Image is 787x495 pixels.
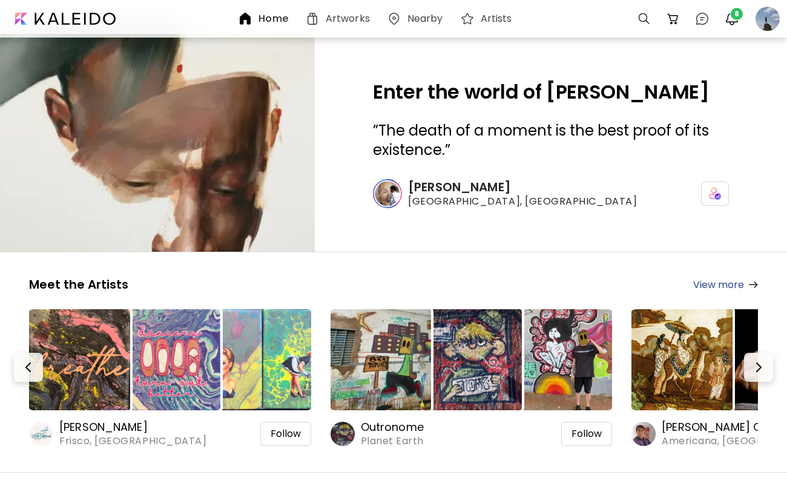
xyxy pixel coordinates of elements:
div: Follow [561,422,612,446]
span: The death of a moment is the best proof of its existence. [373,120,709,160]
button: bellIcon6 [722,8,742,29]
img: https://cdn.kaleido.art/CDN/Artwork/176111/Thumbnail/large.webp?updated=780805 [331,309,432,410]
img: bellIcon [725,11,739,26]
h6: Outronome [361,420,443,434]
img: Prev-button [21,360,36,375]
h2: Enter the world of [PERSON_NAME] [373,82,729,102]
img: https://cdn.kaleido.art/CDN/Artwork/176110/Thumbnail/medium.webp?updated=780801 [421,309,522,410]
img: arrow-right [749,281,758,288]
h6: Artists [481,14,512,24]
img: https://cdn.kaleido.art/CDN/Artwork/175971/Thumbnail/large.webp?updated=780092 [631,309,733,410]
img: chatIcon [695,11,710,26]
h6: [PERSON_NAME] [59,420,206,434]
img: Next-button [751,360,766,375]
span: 6 [731,8,743,20]
img: https://cdn.kaleido.art/CDN/Artwork/176116/Thumbnail/medium.webp?updated=780833 [210,309,311,410]
h6: [PERSON_NAME] [408,179,637,195]
span: [GEOGRAPHIC_DATA], [GEOGRAPHIC_DATA] [408,195,637,208]
a: [PERSON_NAME][GEOGRAPHIC_DATA], [GEOGRAPHIC_DATA]icon [373,179,729,208]
img: cart [666,11,680,26]
button: Next-button [744,353,773,382]
img: https://cdn.kaleido.art/CDN/Artwork/176095/Thumbnail/large.webp?updated=780732 [29,309,130,410]
span: Planet Earth [361,434,443,448]
button: Prev-button [14,353,43,382]
span: Frisco, [GEOGRAPHIC_DATA] [59,434,206,448]
span: Follow [571,428,602,440]
a: Home [238,11,292,26]
img: https://cdn.kaleido.art/CDN/Artwork/176115/Thumbnail/medium.webp?updated=780829 [120,309,221,410]
h5: Meet the Artists [29,277,128,292]
h6: Nearby [407,14,443,24]
img: https://cdn.kaleido.art/CDN/Artwork/176109/Thumbnail/medium.webp?updated=780799 [512,309,613,410]
a: View more [693,277,758,292]
h6: Artworks [326,14,370,24]
a: Nearby [387,11,448,26]
h6: Home [258,14,288,24]
a: https://cdn.kaleido.art/CDN/Artwork/176111/Thumbnail/large.webp?updated=780805https://cdn.kaleido... [331,307,613,448]
span: Follow [271,428,301,440]
a: Artists [460,11,517,26]
a: Artworks [305,11,375,26]
a: https://cdn.kaleido.art/CDN/Artwork/176095/Thumbnail/large.webp?updated=780732https://cdn.kaleido... [29,307,311,448]
div: Follow [260,422,311,446]
h3: ” ” [373,121,729,160]
img: icon [709,188,721,200]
